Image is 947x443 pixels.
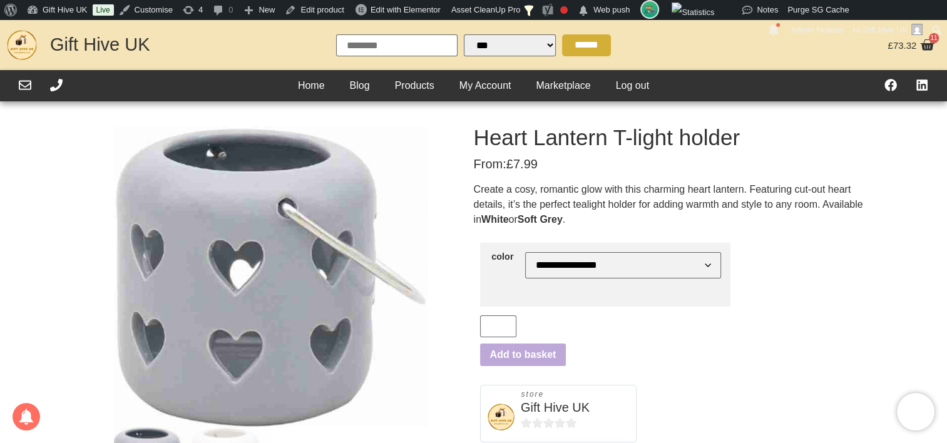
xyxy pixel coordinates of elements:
h1: Heart Lantern T-light holder [474,126,881,148]
img: GHUK-Site-Icon-2024-2.png [487,403,515,431]
a: Email Us [19,79,31,91]
a: Blog [337,76,382,95]
strong: White [481,214,509,225]
p: Create a cosy, romantic glow with this charming heart lantern. Featuring cut-out heart details, i... [474,182,881,227]
a: Products [382,76,447,95]
button: Add to basket [480,344,566,366]
a: Call Us [50,79,63,91]
strong: Soft Grey [518,214,563,225]
span: £ [888,40,893,51]
bdi: 7.99 [506,157,538,171]
a: Live [93,4,114,16]
a: Hi, [849,20,928,40]
div: Call Us [50,79,63,93]
a: Gift Hive UK [50,34,150,54]
img: GHUK-Site-Icon-2024-2 [6,29,38,61]
input: Product quantity [480,315,516,337]
span: Gift Hive UK [863,25,908,34]
a: Home [285,76,337,95]
div: No reviews yet! [521,415,581,432]
label: color [491,252,513,261]
a: My Account [447,76,524,95]
span: £ [506,157,513,171]
span: Edit with Elementor [371,5,441,14]
span:  [577,2,590,19]
img: Views over 48 hours. Click for more Jetpack Stats. [672,3,714,23]
a: Find Us On LinkedIn [916,79,928,91]
p: From: [474,155,881,173]
div: Store [521,389,633,400]
a: Gift Hive UK [521,400,590,415]
a: £73.32 11 [884,34,937,56]
span: Admin Notices [791,20,844,40]
a: Marketplace [523,76,603,95]
a: Log out [603,76,662,95]
bdi: 73.32 [888,40,916,51]
div: Focus keyphrase not set [560,6,568,14]
a: Visit our Facebook Page [884,79,897,91]
iframe: Brevo live chat [897,393,934,430]
nav: Header Menu [285,76,662,95]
